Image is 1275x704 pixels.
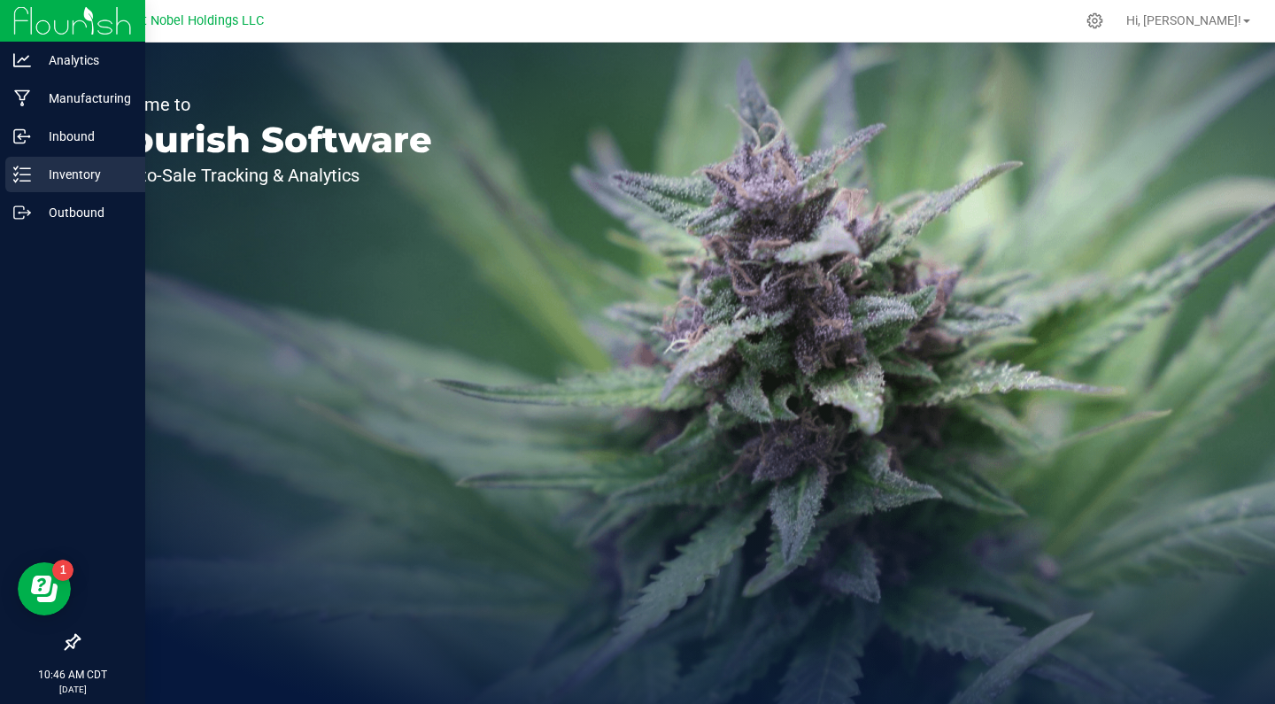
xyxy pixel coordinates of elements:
[97,13,264,28] span: Midwest Nobel Holdings LLC
[96,166,432,184] p: Seed-to-Sale Tracking & Analytics
[13,166,31,183] inline-svg: Inventory
[31,164,137,185] p: Inventory
[13,51,31,69] inline-svg: Analytics
[96,96,432,113] p: Welcome to
[1084,12,1106,29] div: Manage settings
[8,667,137,683] p: 10:46 AM CDT
[31,50,137,71] p: Analytics
[31,126,137,147] p: Inbound
[13,89,31,107] inline-svg: Manufacturing
[13,204,31,221] inline-svg: Outbound
[31,202,137,223] p: Outbound
[96,122,432,158] p: Flourish Software
[13,128,31,145] inline-svg: Inbound
[1126,13,1241,27] span: Hi, [PERSON_NAME]!
[8,683,137,696] p: [DATE]
[18,562,71,615] iframe: Resource center
[52,560,73,581] iframe: Resource center unread badge
[31,88,137,109] p: Manufacturing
